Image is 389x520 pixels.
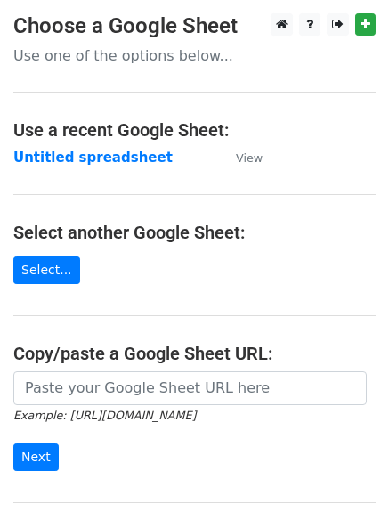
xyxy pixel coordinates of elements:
[13,119,376,141] h4: Use a recent Google Sheet:
[13,443,59,471] input: Next
[218,150,263,166] a: View
[13,46,376,65] p: Use one of the options below...
[13,256,80,284] a: Select...
[13,150,173,166] a: Untitled spreadsheet
[13,409,196,422] small: Example: [URL][DOMAIN_NAME]
[13,343,376,364] h4: Copy/paste a Google Sheet URL:
[13,222,376,243] h4: Select another Google Sheet:
[13,371,367,405] input: Paste your Google Sheet URL here
[236,151,263,165] small: View
[13,13,376,39] h3: Choose a Google Sheet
